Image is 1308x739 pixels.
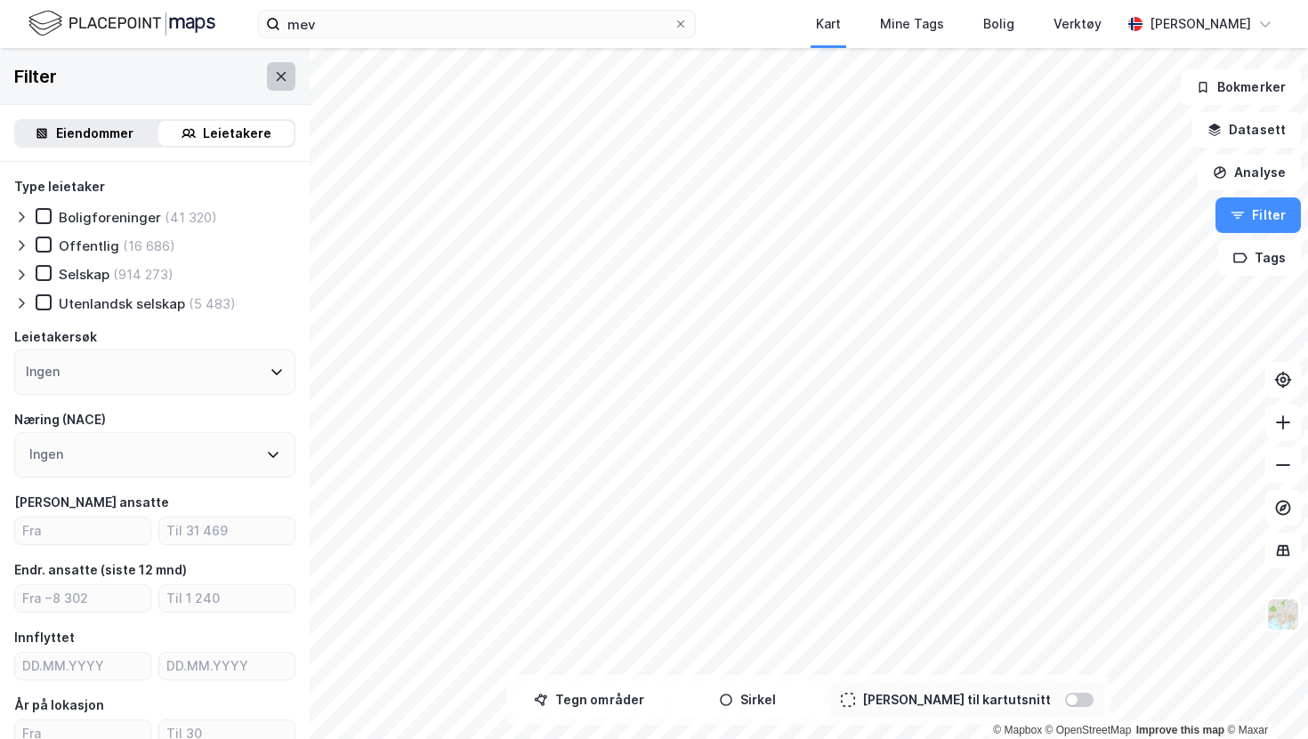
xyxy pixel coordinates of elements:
[1266,598,1300,631] img: Z
[165,209,217,226] div: (41 320)
[14,695,104,716] div: År på lokasjon
[59,209,161,226] div: Boligforeninger
[26,361,60,382] div: Ingen
[59,266,109,283] div: Selskap
[203,123,271,144] div: Leietakere
[280,11,674,37] input: Søk på adresse, matrikkel, gårdeiere, leietakere eller personer
[1136,724,1224,736] a: Improve this map
[862,689,1051,711] div: [PERSON_NAME] til kartutsnitt
[14,62,57,91] div: Filter
[14,176,105,197] div: Type leietaker
[59,237,119,254] div: Offentlig
[1181,69,1301,105] button: Bokmerker
[15,518,150,544] input: Fra
[993,724,1042,736] a: Mapbox
[14,326,97,348] div: Leietakersøk
[159,653,295,679] input: DD.MM.YYYY
[1218,240,1301,276] button: Tags
[15,653,150,679] input: DD.MM.YYYY
[1054,13,1102,35] div: Verktøy
[14,492,169,513] div: [PERSON_NAME] ansatte
[159,585,295,612] input: Til 1 240
[1219,654,1308,739] iframe: Chat Widget
[983,13,1014,35] div: Bolig
[513,682,665,718] button: Tegn områder
[29,444,63,465] div: Ingen
[1150,13,1251,35] div: [PERSON_NAME]
[14,627,75,648] div: Innflyttet
[1046,724,1132,736] a: OpenStreetMap
[15,585,150,612] input: Fra −8 302
[672,682,823,718] button: Sirkel
[56,123,133,144] div: Eiendommer
[123,237,175,254] div: (16 686)
[159,518,295,544] input: Til 31 469
[113,266,174,283] div: (914 273)
[14,559,187,581] div: Endr. ansatte (siste 12 mnd)
[59,295,185,312] div: Utenlandsk selskap
[1215,197,1301,233] button: Filter
[816,13,841,35] div: Kart
[1219,654,1308,739] div: Kontrollprogram for chat
[14,409,106,430] div: Næring (NACE)
[880,13,944,35] div: Mine Tags
[189,295,236,312] div: (5 483)
[28,8,215,39] img: logo.f888ab2527a4732fd821a326f86c7f29.svg
[1198,155,1301,190] button: Analyse
[1192,112,1301,148] button: Datasett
